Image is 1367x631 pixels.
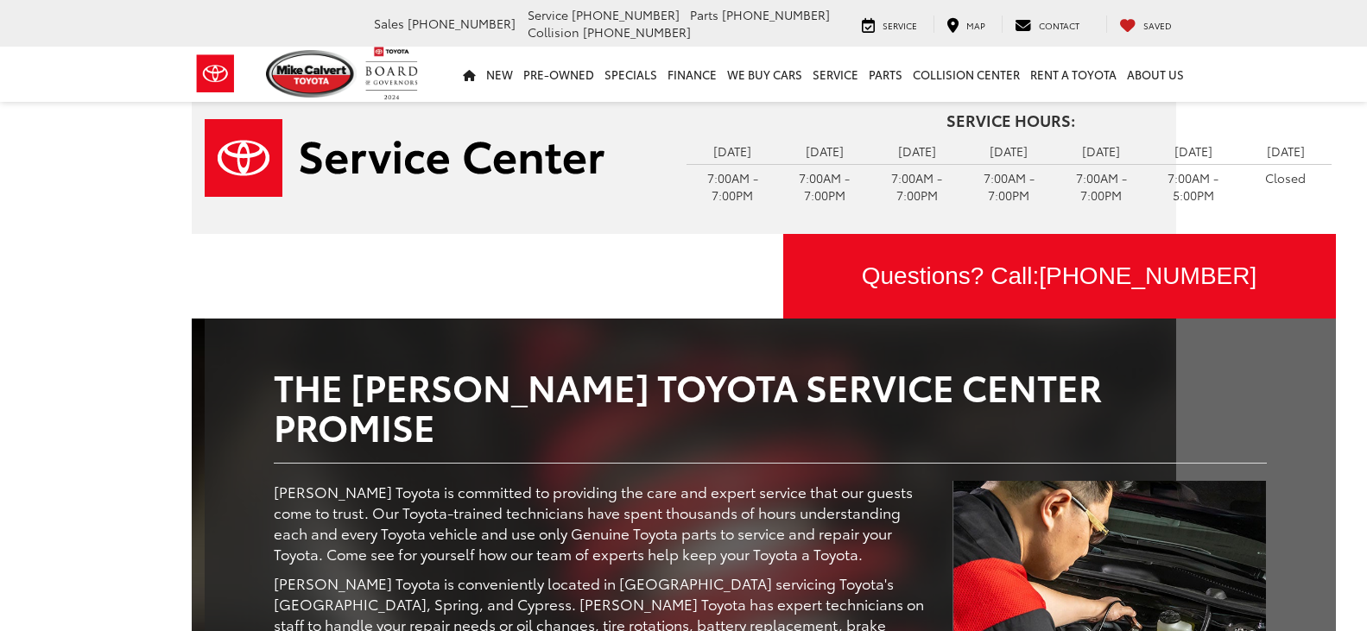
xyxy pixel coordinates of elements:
[687,138,779,164] td: [DATE]
[374,15,404,32] span: Sales
[883,19,917,32] span: Service
[408,15,516,32] span: [PHONE_NUMBER]
[870,138,963,164] td: [DATE]
[1039,19,1079,32] span: Contact
[870,164,963,208] td: 7:00AM - 7:00PM
[864,47,908,102] a: Parts
[963,138,1055,164] td: [DATE]
[1143,19,1172,32] span: Saved
[849,16,930,33] a: Service
[1039,262,1256,289] span: [PHONE_NUMBER]
[274,366,1267,445] h2: The [PERSON_NAME] Toyota Service Center Promise
[783,234,1336,319] a: Questions? Call:[PHONE_NUMBER]
[662,47,722,102] a: Finance
[274,481,927,564] p: [PERSON_NAME] Toyota is committed to providing the care and expert service that our guests come t...
[783,234,1336,319] div: Questions? Call:
[528,6,568,23] span: Service
[779,138,871,164] td: [DATE]
[458,47,481,102] a: Home
[528,23,579,41] span: Collision
[1025,47,1122,102] a: Rent a Toyota
[687,164,779,208] td: 7:00AM - 7:00PM
[205,119,604,197] img: Service Center | Mike Calvert Toyota in Houston TX
[518,47,599,102] a: Pre-Owned
[481,47,518,102] a: New
[599,47,662,102] a: Specials
[963,164,1055,208] td: 7:00AM - 7:00PM
[1002,16,1092,33] a: Contact
[183,46,248,102] img: Toyota
[690,6,718,23] span: Parts
[722,6,830,23] span: [PHONE_NUMBER]
[1106,16,1185,33] a: My Saved Vehicles
[1122,47,1189,102] a: About Us
[572,6,680,23] span: [PHONE_NUMBER]
[583,23,691,41] span: [PHONE_NUMBER]
[1239,138,1332,164] td: [DATE]
[266,50,358,98] img: Mike Calvert Toyota
[687,112,1336,129] h4: Service Hours:
[1055,164,1148,208] td: 7:00AM - 7:00PM
[779,164,871,208] td: 7:00AM - 7:00PM
[807,47,864,102] a: Service
[1055,138,1148,164] td: [DATE]
[908,47,1025,102] a: Collision Center
[966,19,985,32] span: Map
[1148,164,1240,208] td: 7:00AM - 5:00PM
[722,47,807,102] a: WE BUY CARS
[1239,164,1332,191] td: Closed
[933,16,998,33] a: Map
[1148,138,1240,164] td: [DATE]
[205,119,661,197] a: Service Center | Mike Calvert Toyota in Houston TX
